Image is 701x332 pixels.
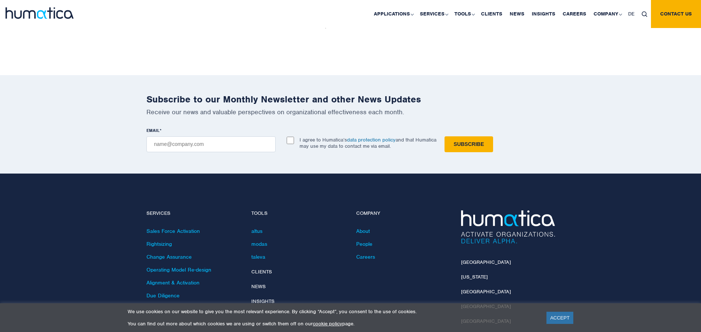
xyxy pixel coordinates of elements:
a: [GEOGRAPHIC_DATA] [461,259,511,265]
span: EMAIL [146,127,160,133]
h4: Tools [251,210,345,217]
img: Humatica [461,210,555,244]
a: Careers [356,254,375,260]
a: News [251,283,266,290]
a: People [356,241,372,247]
h2: Subscribe to our Monthly Newsletter and other News Updates [146,94,555,105]
p: I agree to Humatica’s and that Humatica may use my data to contact me via email. [300,137,436,149]
a: Operating Model Re-design [146,266,211,273]
a: taleva [251,254,265,260]
a: [GEOGRAPHIC_DATA] [461,289,511,295]
img: search_icon [642,11,647,17]
a: Alignment & Activation [146,279,199,286]
h4: Services [146,210,240,217]
a: data protection policy [347,137,396,143]
a: Change Assurance [146,254,192,260]
p: You can find out more about which cookies we are using or switch them off on our page. [128,321,537,327]
a: Rightsizing [146,241,172,247]
input: Subscribe [445,136,493,152]
img: logo [6,7,74,19]
a: Due Diligence [146,292,180,299]
p: We use cookies on our website to give you the most relevant experience. By clicking “Accept”, you... [128,308,537,315]
p: Receive our news and valuable perspectives on organizational effectiveness each month. [146,108,555,116]
h4: Company [356,210,450,217]
a: cookie policy [313,321,342,327]
a: About [356,228,370,234]
a: Sales Force Activation [146,228,200,234]
input: I agree to Humatica’sdata protection policyand that Humatica may use my data to contact me via em... [287,137,294,144]
a: altus [251,228,262,234]
span: DE [628,11,634,17]
a: [US_STATE] [461,274,488,280]
a: Insights [251,298,275,304]
a: Clients [251,269,272,275]
input: name@company.com [146,136,276,152]
a: ACCEPT [546,312,573,324]
a: modas [251,241,267,247]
